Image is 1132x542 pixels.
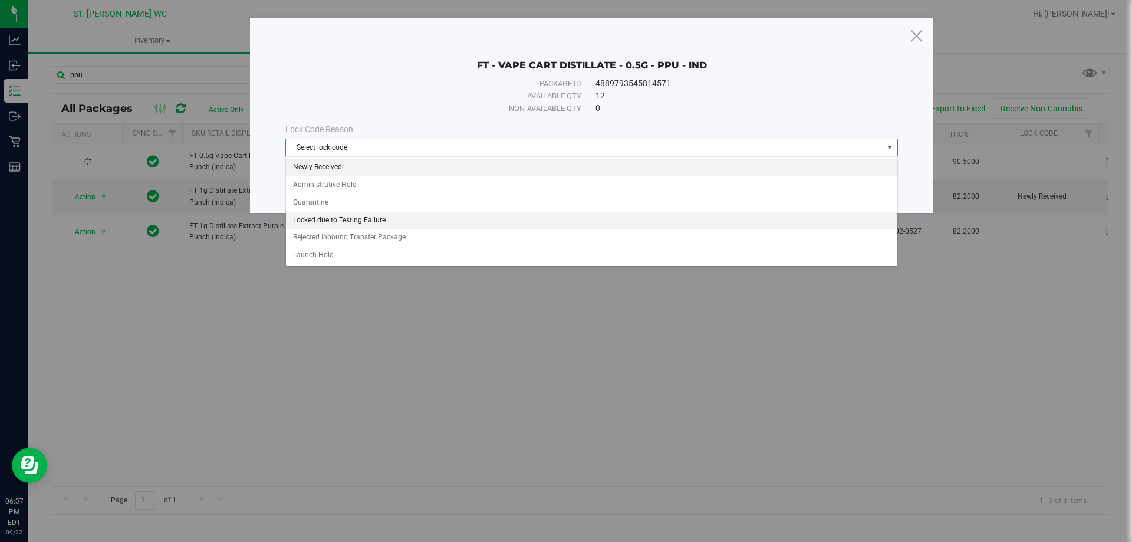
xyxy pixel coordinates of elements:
[286,139,883,156] span: Select lock code
[12,448,47,483] iframe: Resource center
[286,176,897,194] li: Administrative Hold
[312,78,581,90] div: Package ID
[312,90,581,102] div: Available qty
[286,194,897,212] li: Quarantine
[285,124,353,134] span: Lock Code Reason
[595,90,871,102] div: 12
[595,77,871,90] div: 4889793545814571
[286,229,897,247] li: Rejected Inbound Transfer Package
[286,247,897,264] li: Launch Hold
[883,139,897,156] span: select
[285,42,898,71] div: FT - VAPE CART DISTILLATE - 0.5G - PPU - IND
[312,103,581,114] div: Non-available qty
[595,102,871,114] div: 0
[286,159,897,176] li: Newly Received
[286,212,897,229] li: Locked due to Testing Failure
